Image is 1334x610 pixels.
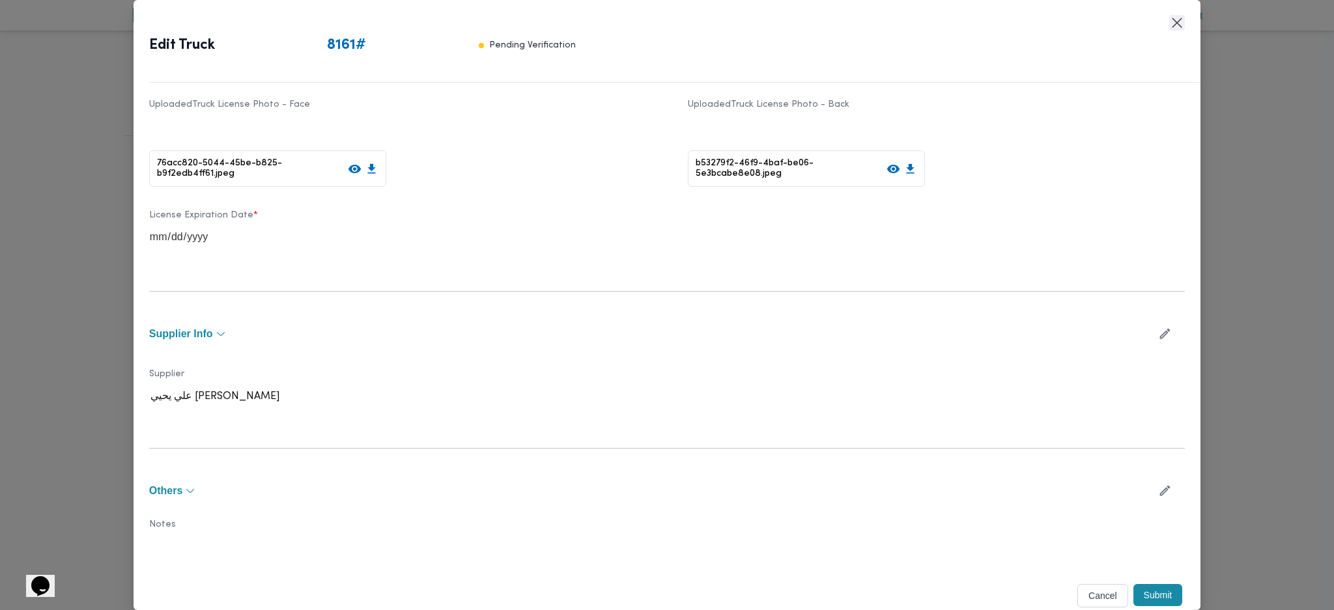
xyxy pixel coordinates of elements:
[149,486,1145,496] button: Others
[149,230,646,243] input: DD/MM/YYY
[149,210,646,230] label: License Expiration Date
[688,100,849,120] label: Uploaded Truck License Photo - Back
[149,100,310,120] label: Uploaded Truck License Photo - Face
[1133,584,1183,606] button: Submit
[149,16,576,76] div: Edit Truck
[149,520,1185,540] label: Notes
[149,352,1185,424] div: Supplier Info
[327,35,366,56] span: 8161 #
[149,150,386,187] div: 76acc820-5044-45be-b825-b9f2edb4ff61.jpeg
[489,35,576,56] p: Pending Verification
[149,329,1145,339] button: Supplier Info
[149,369,646,389] label: Supplier
[13,558,55,597] iframe: chat widget
[149,509,1185,581] div: Others
[688,150,925,187] div: b53279f2-46f9-4baf-be06-5e3bcabe8e08.jpeg
[149,486,183,496] span: Others
[149,329,213,339] span: Supplier Info
[1077,584,1128,607] button: Cancel
[1169,15,1185,31] button: Closes this modal window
